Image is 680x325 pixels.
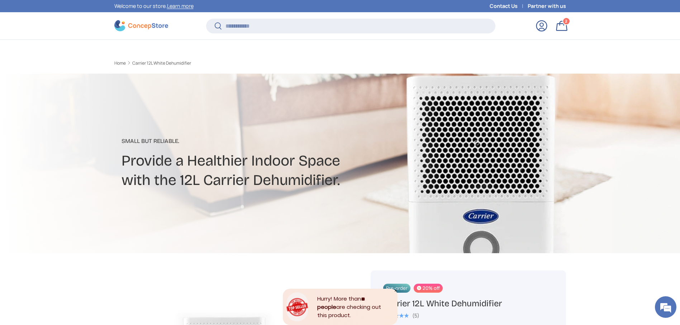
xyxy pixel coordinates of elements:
[383,311,419,319] a: 5.0 out of 5.0 stars (5)
[528,2,566,10] a: Partner with us
[114,2,194,10] p: Welcome to our store.
[122,137,397,145] p: Small But Reliable.
[565,18,567,24] span: 2
[114,61,126,65] a: Home
[167,3,194,9] a: Learn more
[490,2,528,10] a: Contact Us
[383,298,553,309] h1: Carrier 12L White Dehumidifier
[412,313,419,318] div: (5)
[132,61,191,65] a: Carrier 12L White Dehumidifier
[122,151,397,190] h2: Provide a Healthier Indoor Space with the 12L Carrier Dehumidifier.
[114,20,168,31] img: ConcepStore
[383,284,410,293] span: Pre-order
[114,60,354,66] nav: Breadcrumbs
[394,289,398,292] div: Close
[414,284,443,293] span: 20% off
